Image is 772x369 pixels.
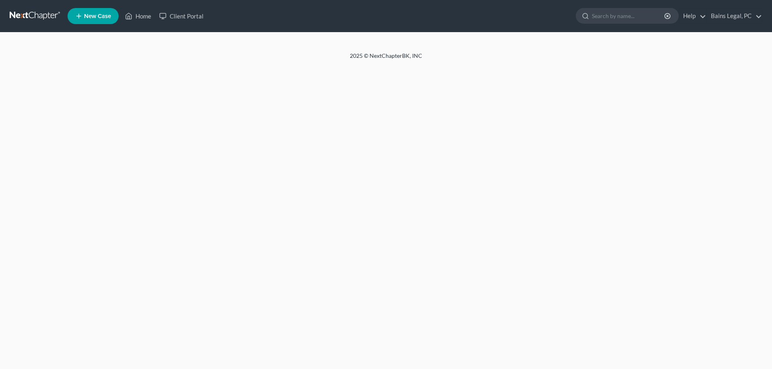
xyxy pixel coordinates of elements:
[121,9,155,23] a: Home
[84,13,111,19] span: New Case
[679,9,706,23] a: Help
[157,52,615,66] div: 2025 © NextChapterBK, INC
[155,9,207,23] a: Client Portal
[592,8,665,23] input: Search by name...
[707,9,762,23] a: Bains Legal, PC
